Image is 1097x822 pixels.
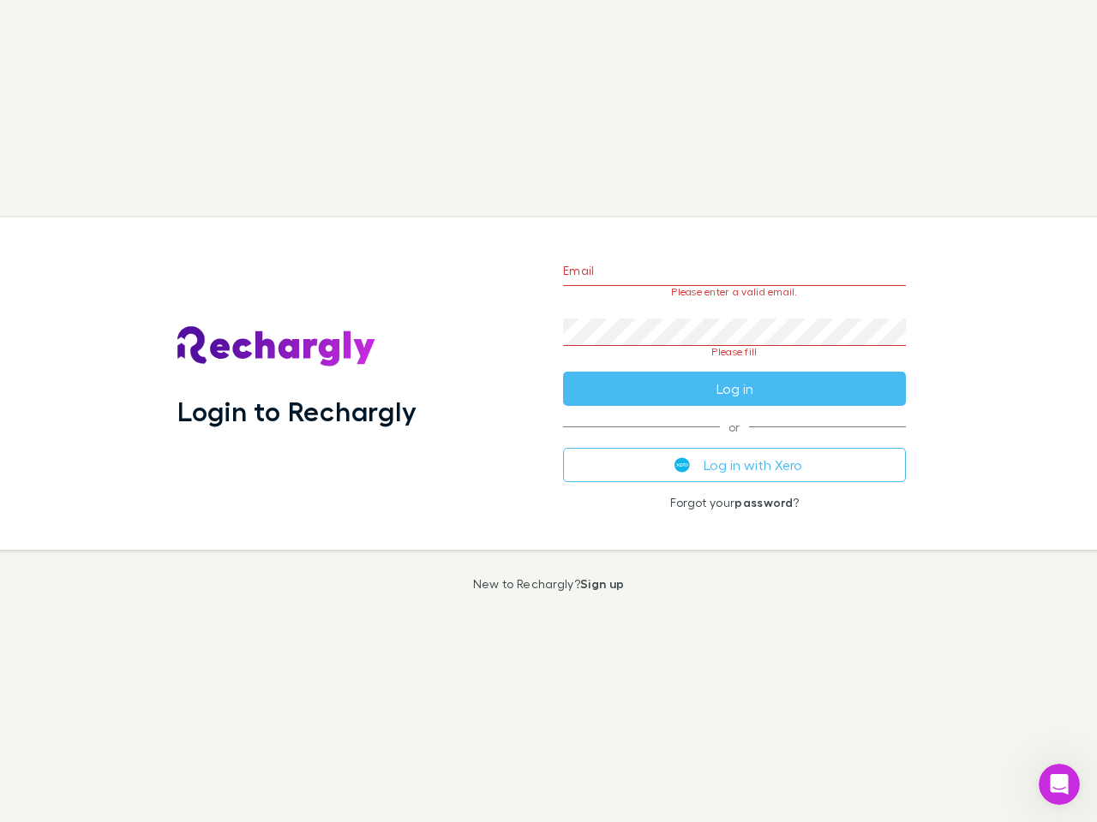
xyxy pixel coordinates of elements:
[563,346,906,358] p: Please fill
[580,576,624,591] a: Sign up
[563,496,906,509] p: Forgot your ?
[563,372,906,406] button: Log in
[674,457,690,473] img: Xero's logo
[473,577,625,591] p: New to Rechargly?
[563,448,906,482] button: Log in with Xero
[177,326,376,367] img: Rechargly's Logo
[563,286,906,298] p: Please enter a valid email.
[1039,764,1080,805] iframe: Intercom live chat
[177,395,417,427] h1: Login to Rechargly
[734,495,793,509] a: password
